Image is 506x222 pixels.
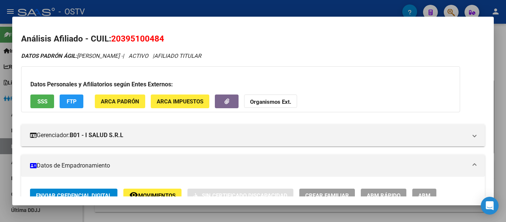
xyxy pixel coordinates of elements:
[37,98,47,105] span: SSS
[30,80,451,89] h3: Datos Personales y Afiliatorios según Entes Externos:
[202,192,287,199] span: Sin Certificado Discapacidad
[36,192,111,199] span: Enviar Credencial Digital
[21,33,485,45] h2: Análisis Afiliado - CUIL:
[70,131,123,140] strong: B01 - I SALUD S.R.L
[67,98,77,105] span: FTP
[123,189,182,202] button: Movimientos
[21,124,485,146] mat-expansion-panel-header: Gerenciador:B01 - I SALUD S.R.L
[361,189,406,202] button: ABM Rápido
[60,95,83,108] button: FTP
[187,189,293,202] button: Sin Certificado Discapacidad
[30,189,117,202] button: Enviar Credencial Digital
[481,197,499,215] div: Open Intercom Messenger
[418,192,430,199] span: ABM
[30,161,467,170] mat-panel-title: Datos de Empadronamiento
[129,190,138,199] mat-icon: remove_red_eye
[367,192,400,199] span: ABM Rápido
[21,53,123,59] span: [PERSON_NAME] -
[138,192,176,199] span: Movimientos
[250,99,291,105] strong: Organismos Ext.
[151,95,209,108] button: ARCA Impuestos
[101,98,139,105] span: ARCA Padrón
[21,155,485,177] mat-expansion-panel-header: Datos de Empadronamiento
[95,95,145,108] button: ARCA Padrón
[21,53,77,59] strong: DATOS PADRÓN ÁGIL:
[305,192,349,199] span: Crear Familiar
[21,53,201,59] i: | ACTIVO |
[30,131,467,140] mat-panel-title: Gerenciador:
[157,98,203,105] span: ARCA Impuestos
[299,189,355,202] button: Crear Familiar
[30,95,54,108] button: SSS
[244,95,297,108] button: Organismos Ext.
[154,53,201,59] span: AFILIADO TITULAR
[111,34,164,43] span: 20395100484
[412,189,436,202] button: ABM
